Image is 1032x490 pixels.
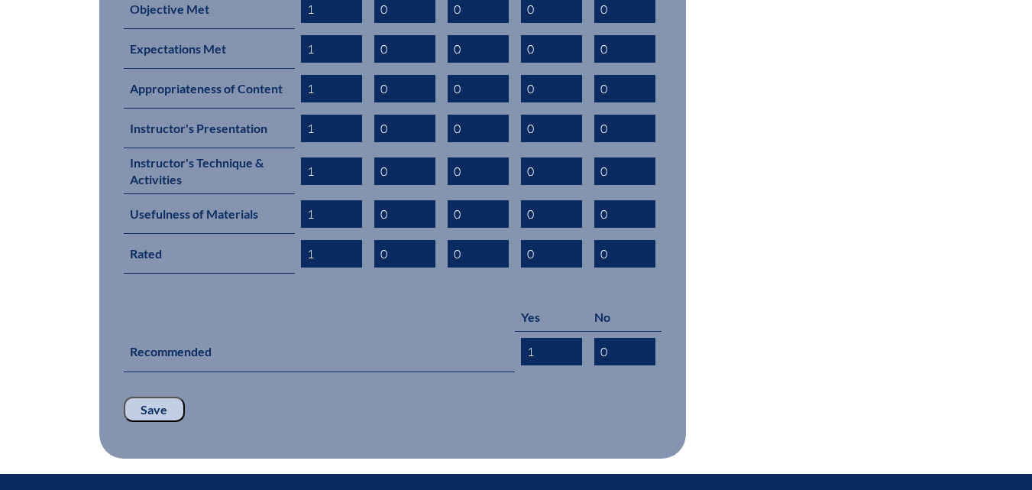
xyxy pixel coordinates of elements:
th: Recommended [124,332,515,372]
th: No [588,303,662,332]
th: Yes [515,303,588,332]
th: Appropriateness of Content [124,69,295,109]
th: Expectations Met [124,29,295,69]
th: Instructor's Technique & Activities [124,148,295,194]
th: Instructor's Presentation [124,109,295,148]
th: Rated [124,234,295,274]
th: Usefulness of Materials [124,194,295,234]
input: Save [124,397,185,423]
